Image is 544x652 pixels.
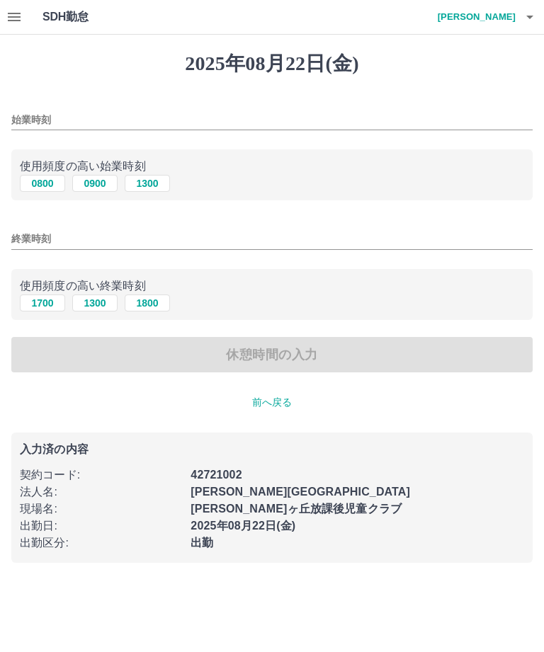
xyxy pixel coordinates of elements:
[125,175,170,192] button: 1300
[191,503,402,515] b: [PERSON_NAME]ヶ丘放課後児童クラブ
[20,534,182,551] p: 出勤区分 :
[20,278,524,294] p: 使用頻度の高い終業時刻
[72,294,118,311] button: 1300
[191,486,410,498] b: [PERSON_NAME][GEOGRAPHIC_DATA]
[20,175,65,192] button: 0800
[20,467,182,484] p: 契約コード :
[20,501,182,517] p: 現場名 :
[191,537,213,549] b: 出勤
[20,484,182,501] p: 法人名 :
[20,158,524,175] p: 使用頻度の高い始業時刻
[191,520,295,532] b: 2025年08月22日(金)
[20,444,524,455] p: 入力済の内容
[72,175,118,192] button: 0900
[191,469,242,481] b: 42721002
[11,395,533,410] p: 前へ戻る
[20,294,65,311] button: 1700
[125,294,170,311] button: 1800
[11,52,533,76] h1: 2025年08月22日(金)
[20,517,182,534] p: 出勤日 :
